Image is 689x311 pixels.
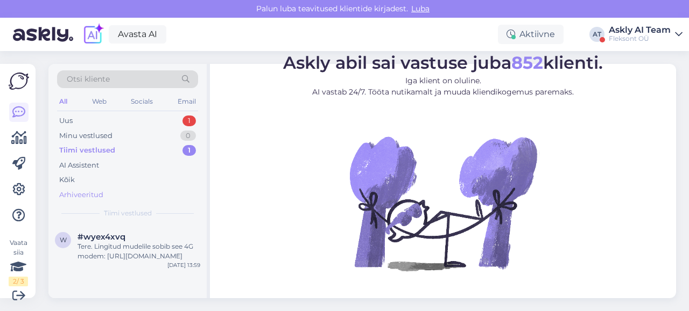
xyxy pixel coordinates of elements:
[283,75,603,98] p: Iga klient on oluline. AI vastab 24/7. Tööta nutikamalt ja muuda kliendikogemus paremaks.
[498,25,564,44] div: Aktiivne
[609,26,683,43] a: Askly AI TeamFleksont OÜ
[589,27,604,42] div: AT
[511,52,543,73] b: 852
[609,34,671,43] div: Fleksont OÜ
[283,52,603,73] span: Askly abil sai vastuse juba klienti.
[59,190,103,200] div: Arhiveeritud
[67,74,110,85] span: Otsi kliente
[78,232,125,242] span: #wyex4xvq
[59,175,75,185] div: Kõik
[182,145,196,156] div: 1
[9,277,28,286] div: 2 / 3
[408,4,433,13] span: Luba
[59,145,115,156] div: Tiimi vestlused
[9,238,28,286] div: Vaata siia
[59,160,99,171] div: AI Assistent
[82,23,104,46] img: explore-ai
[9,73,29,90] img: Askly Logo
[129,95,155,109] div: Socials
[180,131,196,141] div: 0
[59,131,113,141] div: Minu vestlused
[78,242,200,261] div: Tere. Lingitud mudelile sobib see 4G modem: [URL][DOMAIN_NAME]
[90,95,109,109] div: Web
[59,115,73,126] div: Uus
[104,208,152,218] span: Tiimi vestlused
[175,95,198,109] div: Email
[57,95,69,109] div: All
[60,236,67,244] span: w
[182,115,196,126] div: 1
[109,25,166,44] a: Avasta AI
[346,106,540,300] img: No Chat active
[609,26,671,34] div: Askly AI Team
[167,261,200,269] div: [DATE] 13:59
